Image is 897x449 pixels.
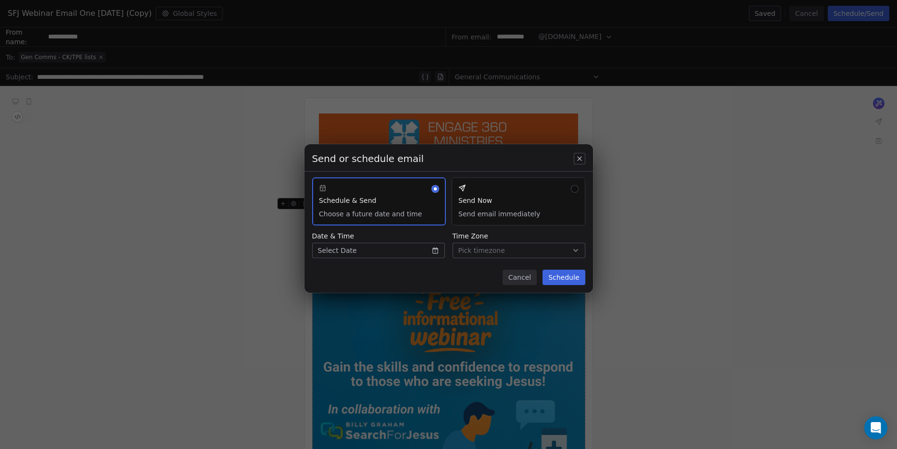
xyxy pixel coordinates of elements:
[458,246,505,256] span: Pick timezone
[318,246,357,256] span: Select Date
[543,270,585,285] button: Schedule
[312,243,445,258] button: Select Date
[453,243,585,258] button: Pick timezone
[312,231,445,241] span: Date & Time
[453,231,585,241] span: Time Zone
[312,152,424,165] span: Send or schedule email
[503,270,537,285] button: Cancel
